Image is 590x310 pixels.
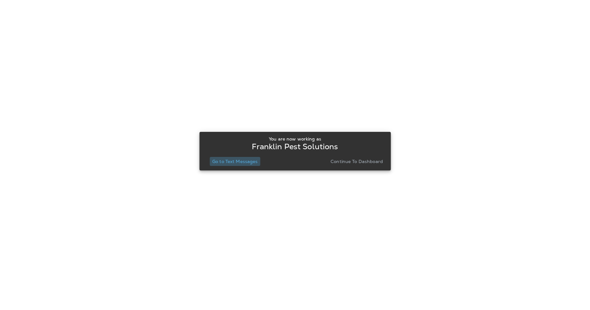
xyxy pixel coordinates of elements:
[212,159,258,164] p: Go to Text Messages
[252,144,338,149] p: Franklin Pest Solutions
[269,136,321,141] p: You are now working as
[210,157,260,166] button: Go to Text Messages
[328,157,386,166] button: Continue to Dashboard
[331,159,383,164] p: Continue to Dashboard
